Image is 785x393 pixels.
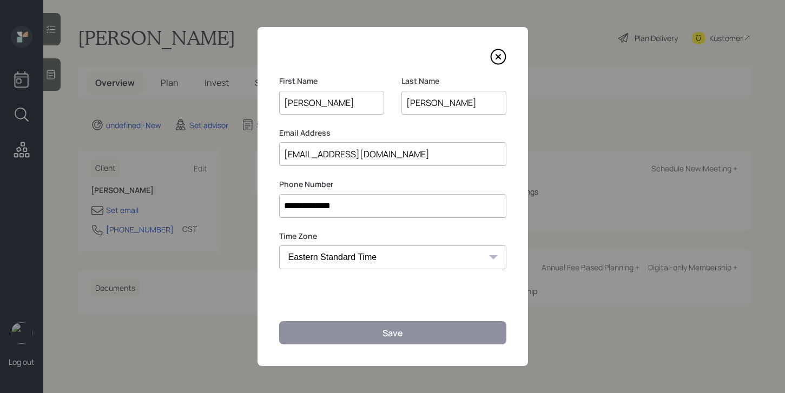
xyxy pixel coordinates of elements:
[382,327,403,339] div: Save
[279,128,506,138] label: Email Address
[279,231,506,242] label: Time Zone
[401,76,506,86] label: Last Name
[279,179,506,190] label: Phone Number
[279,76,384,86] label: First Name
[279,321,506,344] button: Save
